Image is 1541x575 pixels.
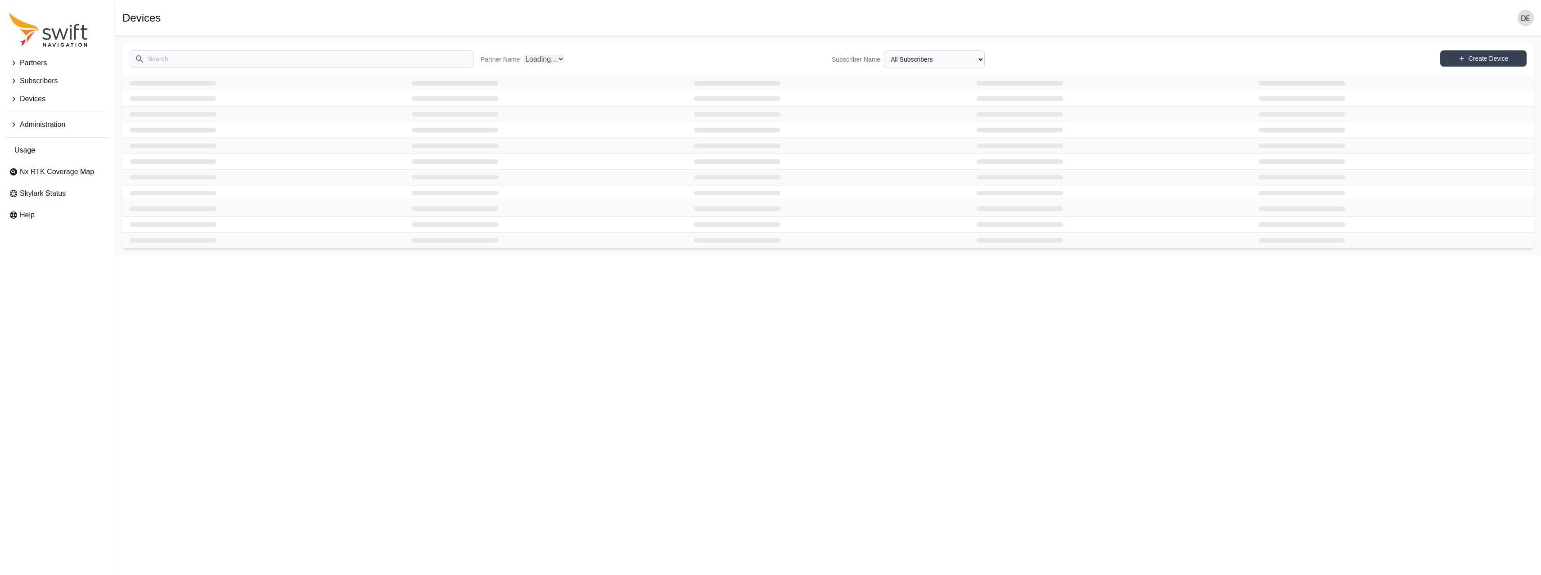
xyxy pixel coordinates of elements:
select: Subscriber [884,50,985,68]
h1: Devices [122,13,161,23]
button: Devices [5,90,109,108]
a: Usage [5,141,109,159]
span: Partners [20,58,47,68]
a: Help [5,206,109,224]
span: Usage [14,145,35,156]
button: Partners [5,54,109,72]
span: Help [20,210,35,220]
label: Partner Name [481,55,520,64]
span: Subscribers [20,76,58,86]
span: Nx RTK Coverage Map [20,166,94,177]
a: Skylark Status [5,184,109,202]
a: Nx RTK Coverage Map [5,163,109,181]
a: Create Device [1440,50,1527,67]
input: Search [130,50,473,67]
img: user photo [1518,10,1534,26]
label: Subscriber Name [832,55,880,64]
button: Subscribers [5,72,109,90]
button: Administration [5,116,109,134]
span: Devices [20,94,45,104]
span: Administration [20,119,65,130]
span: Skylark Status [20,188,66,199]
